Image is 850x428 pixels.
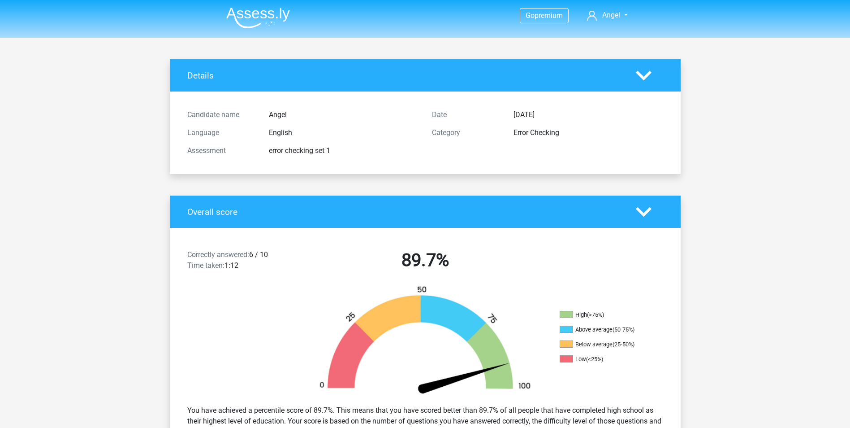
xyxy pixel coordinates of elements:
img: Assessly [226,7,290,28]
span: Correctly answered: [187,250,249,259]
div: Error Checking [507,127,670,138]
a: Gopremium [520,9,568,22]
li: Above average [560,326,649,334]
div: (<25%) [586,356,603,362]
span: Go [526,11,535,20]
div: error checking set 1 [262,145,425,156]
span: premium [535,11,563,20]
div: 6 / 10 1:12 [181,249,303,275]
li: Below average [560,341,649,349]
h4: Details [187,70,622,81]
span: Angel [602,11,620,19]
li: Low [560,355,649,363]
div: Angel [262,109,425,120]
li: High [560,311,649,319]
div: Assessment [181,145,262,156]
div: Category [425,127,507,138]
img: 90.da62de00dc71.png [304,285,546,398]
div: (50-75%) [613,326,634,333]
div: (25-50%) [613,341,634,348]
h4: Overall score [187,207,622,217]
h2: 89.7% [310,249,541,271]
div: (>75%) [587,311,604,318]
div: [DATE] [507,109,670,120]
div: English [262,127,425,138]
span: Time taken: [187,261,224,270]
div: Language [181,127,262,138]
a: Angel [583,10,631,21]
div: Candidate name [181,109,262,120]
div: Date [425,109,507,120]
